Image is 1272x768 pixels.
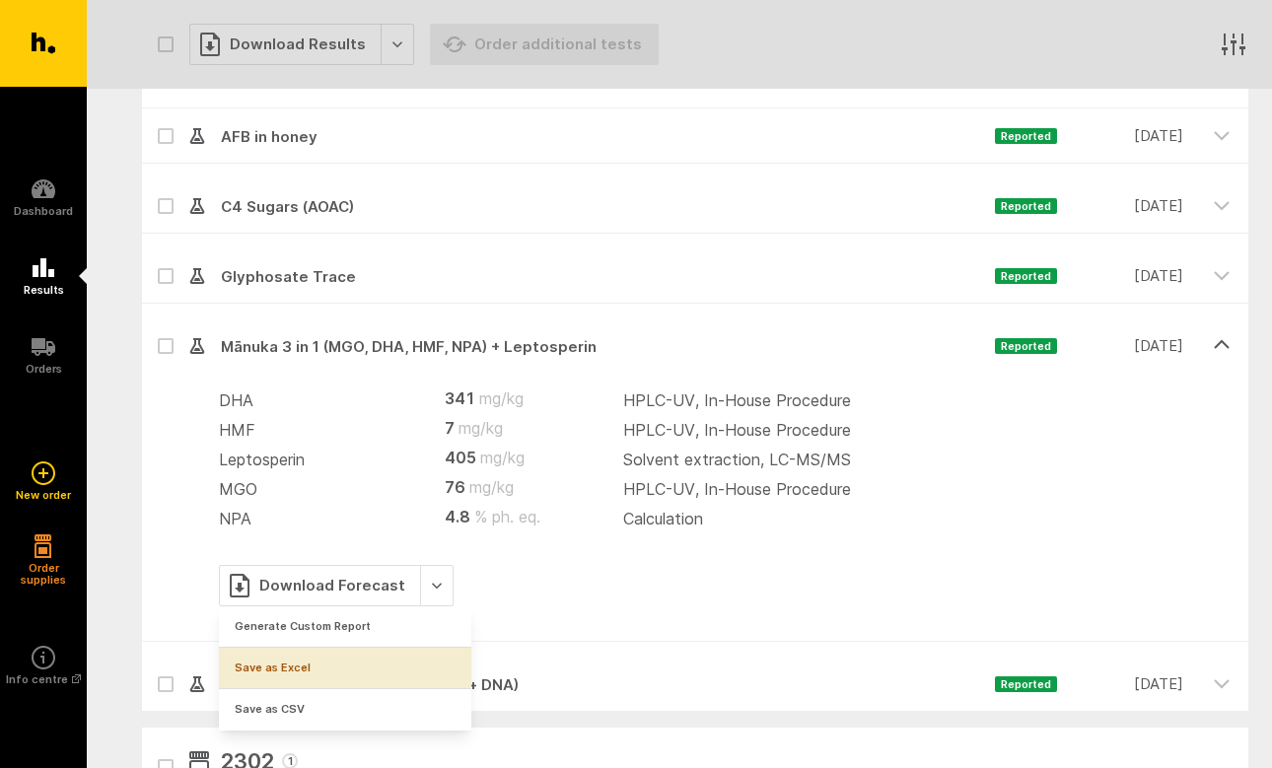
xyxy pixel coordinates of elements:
h5: Results [24,284,64,296]
td: HPLC-UV, In-House Procedure [623,415,1231,445]
span: DHA [219,390,253,410]
abbr: mg/kg [480,448,525,467]
h5: Orders [26,363,62,375]
span: Leptosperin [219,450,305,469]
span: Reported [995,268,1057,284]
h5: New order [16,489,71,501]
span: Glyphosate Trace [205,265,995,289]
td: HPLC-UV, In-House Procedure [623,474,1231,504]
span: HMF [219,420,255,440]
button: Download Results [189,24,414,65]
td: 4.8 [421,504,623,533]
span: Reported [995,338,1057,354]
a: Save as Excel [219,648,471,688]
span: Reported [995,128,1057,144]
td: 7 [421,415,623,445]
span: Reported [995,676,1057,692]
td: 405 [421,445,623,474]
abbr: mg/kg [459,418,503,438]
time: [DATE] [1057,672,1183,696]
td: 76 [421,474,623,504]
span: C4 Sugars (AOAC) [205,195,995,219]
td: Calculation [623,504,1231,533]
h5: Dashboard [14,205,73,217]
span: MPI Mānuka Markers (4 chemical + DNA) [205,673,995,697]
abbr: mg/kg [469,477,514,497]
abbr: % ph. eq. [474,507,540,526]
span: Reported [995,198,1057,214]
h5: Order supplies [14,562,73,586]
a: Save as CSV [219,689,471,731]
span: Mānuka 3 in 1 (MGO, DHA, HMF, NPA) + Leptosperin [205,335,995,359]
time: [DATE] [1057,124,1183,148]
td: HPLC-UV, In-House Procedure [623,385,1231,415]
time: [DATE] [1057,334,1183,358]
span: AFB in honey [205,125,995,149]
h5: Info centre [6,673,81,685]
time: [DATE] [1057,194,1183,218]
a: Generate Custom Report [219,606,471,647]
abbr: mg/kg [479,388,524,408]
td: Solvent extraction, LC-MS/MS [623,445,1231,474]
time: [DATE] [1057,264,1183,288]
span: MGO [219,479,257,499]
td: 341 [421,385,623,415]
button: Download Forecast [219,565,454,606]
span: NPA [219,509,251,528]
button: Select all [158,36,174,52]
